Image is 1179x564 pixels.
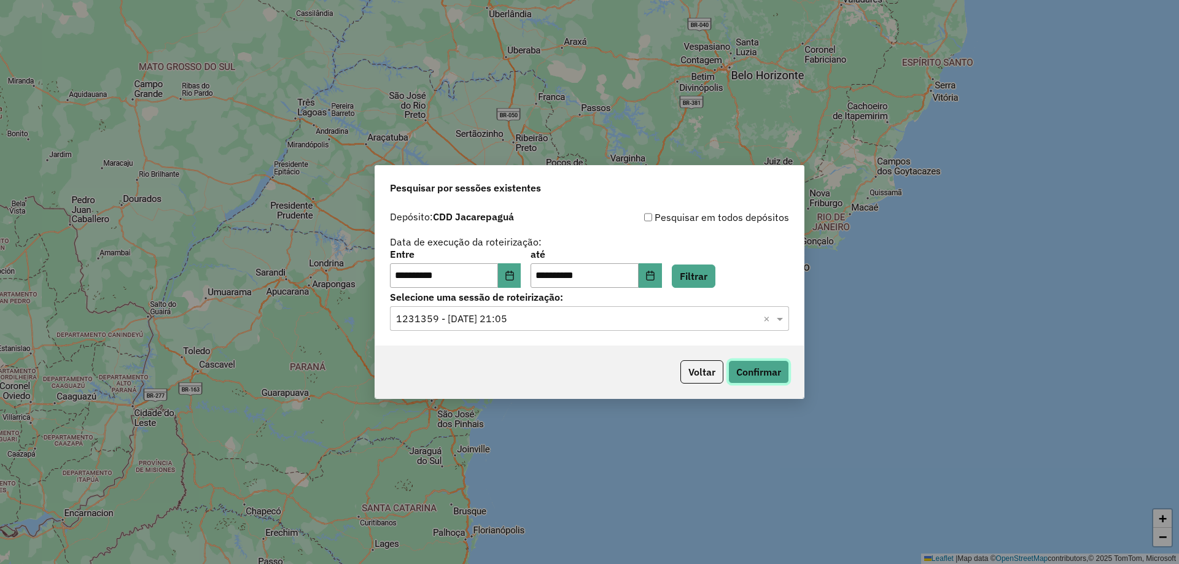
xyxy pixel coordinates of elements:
button: Voltar [680,360,723,384]
button: Confirmar [728,360,789,384]
button: Choose Date [498,263,521,288]
span: Clear all [763,311,774,326]
label: Depósito: [390,209,514,224]
span: Pesquisar por sessões existentes [390,180,541,195]
strong: CDD Jacarepaguá [433,211,514,223]
div: Pesquisar em todos depósitos [589,210,789,225]
label: Data de execução da roteirização: [390,234,542,249]
label: até [531,247,661,261]
label: Selecione uma sessão de roteirização: [390,290,789,304]
label: Entre [390,247,521,261]
button: Choose Date [639,263,662,288]
button: Filtrar [672,265,715,288]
